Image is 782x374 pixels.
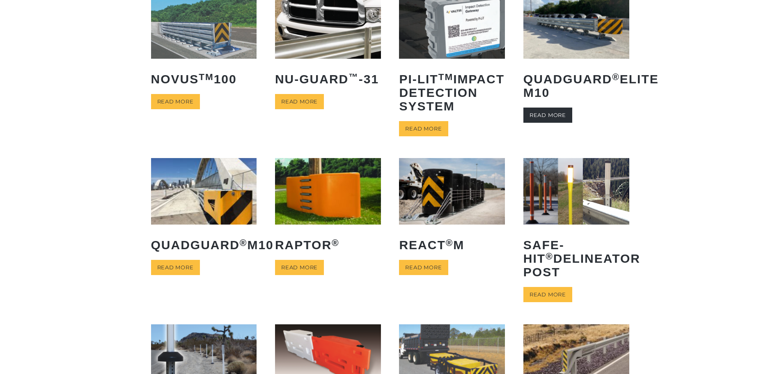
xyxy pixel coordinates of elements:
a: Read more about “NOVUSTM 100” [151,94,200,109]
a: RAPTOR® [275,158,381,257]
a: Read more about “RAPTOR®” [275,260,324,275]
h2: NOVUS 100 [151,66,257,92]
sup: ® [240,238,248,248]
a: Safe-Hit®Delineator Post [523,158,629,285]
a: REACT®M [399,158,505,257]
a: Read more about “PI-LITTM Impact Detection System” [399,121,448,136]
a: Read more about “QuadGuard® M10” [151,260,200,275]
a: Read more about “Safe-Hit® Delineator Post” [523,287,572,302]
h2: QuadGuard Elite M10 [523,66,629,106]
a: Read more about “QuadGuard® Elite M10” [523,108,572,123]
h2: PI-LIT Impact Detection System [399,66,505,119]
sup: TM [199,72,214,82]
h2: RAPTOR [275,232,381,258]
sup: ™ [349,72,359,82]
sup: ® [612,72,620,82]
h2: REACT M [399,232,505,258]
a: Read more about “NU-GUARD™-31” [275,94,324,109]
sup: TM [438,72,454,82]
a: Read more about “REACT® M” [399,260,448,275]
h2: QuadGuard M10 [151,232,257,258]
h2: NU-GUARD -31 [275,66,381,92]
sup: ® [332,238,339,248]
h2: Safe-Hit Delineator Post [523,232,629,285]
sup: ® [446,238,454,248]
sup: ® [546,251,553,262]
a: QuadGuard®M10 [151,158,257,257]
